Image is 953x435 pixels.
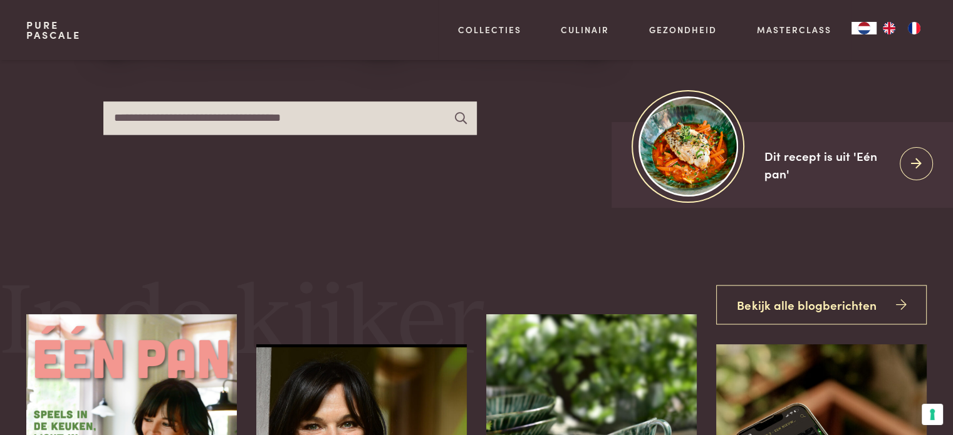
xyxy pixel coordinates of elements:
div: Dit recept is uit 'Eén pan' [764,147,890,183]
a: EN [877,22,902,34]
a: Masterclass [757,23,831,36]
button: Uw voorkeuren voor toestemming voor trackingtechnologieën [922,404,943,425]
a: PurePascale [26,20,81,40]
a: https://admin.purepascale.com/wp-content/uploads/2025/08/home_recept_link.jpg Dit recept is uit '... [612,122,953,208]
a: Bekijk alle blogberichten [716,285,926,324]
a: FR [902,22,927,34]
div: Language [851,22,877,34]
a: Collecties [458,23,521,36]
a: Culinair [561,23,609,36]
ul: Language list [877,22,927,34]
img: https://admin.purepascale.com/wp-content/uploads/2025/08/home_recept_link.jpg [638,96,738,196]
a: Gezondheid [649,23,717,36]
aside: Language selected: Nederlands [851,22,927,34]
a: NL [851,22,877,34]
